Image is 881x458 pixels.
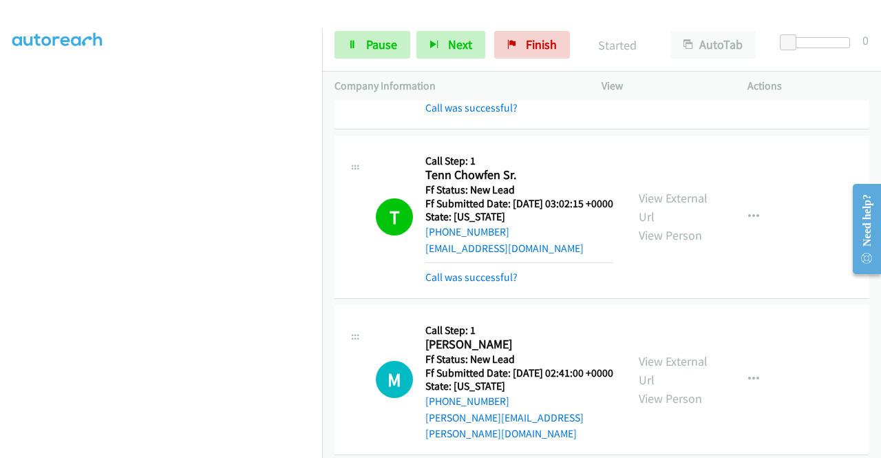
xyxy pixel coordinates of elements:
[376,361,413,398] h1: M
[335,78,577,94] p: Company Information
[366,37,397,52] span: Pause
[602,78,723,94] p: View
[670,31,756,59] button: AutoTab
[425,353,614,366] h5: Ff Status: New Lead
[639,391,702,406] a: View Person
[425,366,614,380] h5: Ff Submitted Date: [DATE] 02:41:00 +0000
[425,242,584,255] a: [EMAIL_ADDRESS][DOMAIN_NAME]
[425,271,518,284] a: Call was successful?
[425,337,609,353] h2: [PERSON_NAME]
[425,210,613,224] h5: State: [US_STATE]
[425,167,609,183] h2: Tenn Chowfen Sr.
[639,190,708,225] a: View External Url
[448,37,472,52] span: Next
[526,37,557,52] span: Finish
[639,227,702,243] a: View Person
[416,31,485,59] button: Next
[639,353,708,388] a: View External Url
[494,31,570,59] a: Finish
[425,395,509,408] a: [PHONE_NUMBER]
[425,411,584,441] a: [PERSON_NAME][EMAIL_ADDRESS][PERSON_NAME][DOMAIN_NAME]
[425,154,613,168] h5: Call Step: 1
[842,174,881,284] iframe: Resource Center
[376,361,413,398] div: The call is yet to be attempted
[425,379,614,393] h5: State: [US_STATE]
[376,198,413,236] h1: T
[425,183,613,197] h5: Ff Status: New Lead
[588,36,646,54] p: Started
[425,101,518,114] a: Call was successful?
[425,324,614,337] h5: Call Step: 1
[425,197,613,211] h5: Ff Submitted Date: [DATE] 03:02:15 +0000
[862,31,869,50] div: 0
[747,78,869,94] p: Actions
[335,31,410,59] a: Pause
[425,225,509,238] a: [PHONE_NUMBER]
[787,37,850,48] div: Delay between calls (in seconds)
